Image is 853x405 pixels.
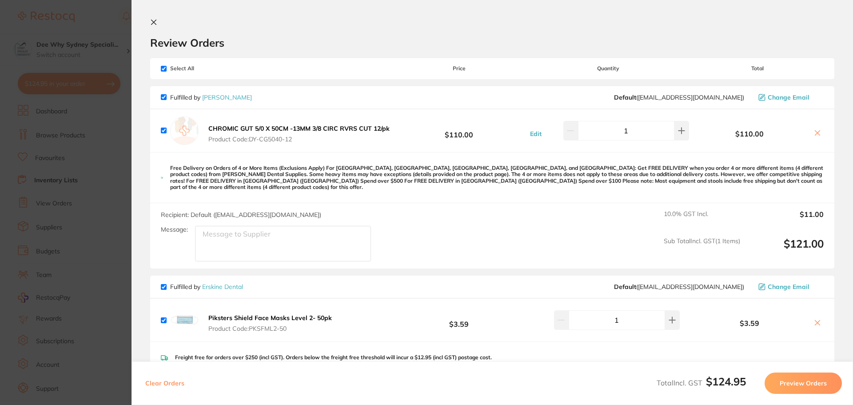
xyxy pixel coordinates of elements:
[208,136,390,143] span: Product Code: DY-CG5040-12
[208,314,332,322] b: Piksters Shield Face Masks Level 2- 50pk
[614,93,636,101] b: Default
[768,94,809,101] span: Change Email
[393,312,525,329] b: $3.59
[691,65,824,72] span: Total
[756,93,824,101] button: Change Email
[170,165,824,191] p: Free Delivery on Orders of 4 or More Items (Exclusions Apply) For [GEOGRAPHIC_DATA], [GEOGRAPHIC_...
[614,94,744,101] span: save@adamdental.com.au
[208,124,390,132] b: CHROMIC GUT 5/0 X 50CM -13MM 3/8 CIRC RVRS CUT 12/pk
[202,93,252,101] a: [PERSON_NAME]
[691,319,808,327] b: $3.59
[614,283,744,290] span: sales@piksters.com
[161,226,188,233] label: Message:
[208,325,332,332] span: Product Code: PKSFML2-50
[161,211,321,219] span: Recipient: Default ( [EMAIL_ADDRESS][DOMAIN_NAME] )
[747,237,824,262] output: $121.00
[664,237,740,262] span: Sub Total Incl. GST ( 1 Items)
[664,210,740,230] span: 10.0 % GST Incl.
[170,283,243,290] p: Fulfilled by
[206,314,335,333] button: Piksters Shield Face Masks Level 2- 50pk Product Code:PKSFML2-50
[756,283,824,291] button: Change Email
[527,130,544,138] button: Edit
[393,122,525,139] b: $110.00
[657,378,746,387] span: Total Incl. GST
[150,36,834,49] h2: Review Orders
[175,354,492,361] p: Freight free for orders over $250 (incl GST). Orders below the freight free threshold will incur ...
[765,373,842,394] button: Preview Orders
[706,375,746,388] b: $124.95
[614,283,636,291] b: Default
[206,124,392,143] button: CHROMIC GUT 5/0 X 50CM -13MM 3/8 CIRC RVRS CUT 12/pk Product Code:DY-CG5040-12
[768,283,809,290] span: Change Email
[170,116,199,145] img: empty.jpg
[393,65,525,72] span: Price
[691,130,808,138] b: $110.00
[526,65,691,72] span: Quantity
[747,210,824,230] output: $11.00
[143,373,187,394] button: Clear Orders
[161,65,250,72] span: Select All
[170,94,252,101] p: Fulfilled by
[170,306,199,334] img: djd6dzQyNQ
[202,283,243,291] a: Erskine Dental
